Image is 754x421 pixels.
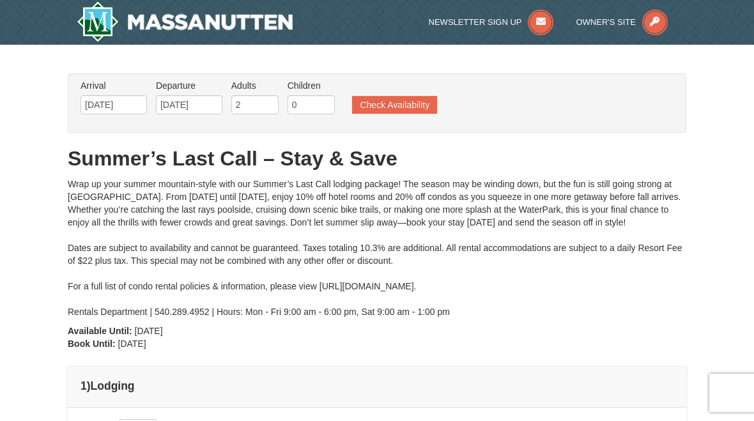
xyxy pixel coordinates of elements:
[68,339,116,349] strong: Book Until:
[68,146,686,171] h1: Summer’s Last Call – Stay & Save
[68,178,686,318] div: Wrap up your summer mountain-style with our Summer’s Last Call lodging package! The season may be...
[429,17,554,27] a: Newsletter Sign Up
[81,379,673,392] h4: 1 Lodging
[77,1,293,42] a: Massanutten Resort
[576,17,668,27] a: Owner's Site
[156,79,222,92] label: Departure
[231,79,279,92] label: Adults
[352,96,437,114] button: Check Availability
[429,17,522,27] span: Newsletter Sign Up
[135,326,163,336] span: [DATE]
[68,326,132,336] strong: Available Until:
[288,79,335,92] label: Children
[576,17,636,27] span: Owner's Site
[118,339,146,349] span: [DATE]
[87,379,91,392] span: )
[77,1,293,42] img: Massanutten Resort Logo
[81,79,147,92] label: Arrival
